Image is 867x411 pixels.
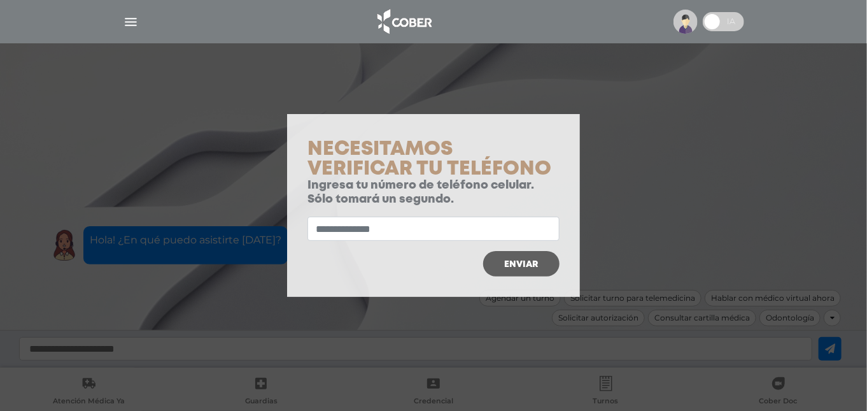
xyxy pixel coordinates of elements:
[673,10,698,34] img: profile-placeholder.svg
[370,6,437,37] img: logo_cober_home-white.png
[483,251,560,277] button: Enviar
[123,14,139,30] img: Cober_menu-lines-white.svg
[505,260,539,269] span: Enviar
[307,179,560,206] p: Ingresa tu número de teléfono celular. Sólo tomará un segundo.
[307,141,551,178] span: Necesitamos verificar tu teléfono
